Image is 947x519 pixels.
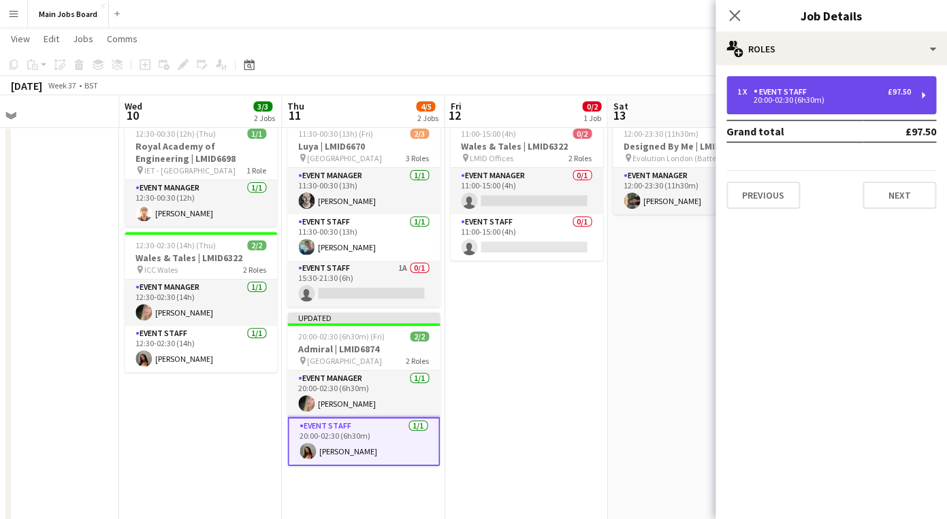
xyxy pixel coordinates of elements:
button: Next [863,182,936,209]
span: Fri [450,100,461,112]
div: 20:00-02:30 (6h30m) [737,97,911,103]
app-job-card: 12:30-02:30 (14h) (Thu)2/2Wales & Tales | LMID6322 ICC Wales2 RolesEvent Manager1/112:30-02:30 (1... [125,232,277,372]
span: LMID Offices [470,153,513,163]
span: 12:30-02:30 (14h) (Thu) [135,240,216,250]
span: 2 Roles [568,153,592,163]
button: Main Jobs Board [28,1,109,27]
span: 11:30-00:30 (13h) (Fri) [298,129,373,139]
span: 13 [611,107,628,123]
app-card-role: Event Staff1/111:30-00:30 (13h)[PERSON_NAME] [287,214,440,261]
span: 0/2 [582,101,601,112]
span: 1 Role [246,165,266,175]
div: Roles [716,33,947,65]
h3: Luya | LMID6670 [287,140,440,152]
span: Edit [44,33,59,45]
h3: Wales & Tales | LMID6322 [450,140,603,152]
span: 3/3 [253,101,272,112]
h3: Wales & Tales | LMID6322 [125,252,277,264]
span: 4/5 [416,101,435,112]
a: View [5,30,35,48]
span: 2 Roles [406,356,429,366]
h3: Job Details [716,7,947,24]
app-card-role: Event Manager1/112:00-23:30 (11h30m)[PERSON_NAME] [613,168,765,214]
div: £97.50 [888,87,911,97]
span: Evolution London (Battersea) [632,153,734,163]
span: Sat [613,100,628,112]
div: Event Staff [754,87,812,97]
span: 11:00-15:00 (4h) [461,129,516,139]
span: Comms [107,33,138,45]
app-card-role: Event Staff1/112:30-02:30 (14h)[PERSON_NAME] [125,326,277,372]
span: 12:00-23:30 (11h30m) [624,129,699,139]
app-job-card: 12:00-23:30 (11h30m)1/1Designed By Me | LMID6571 Evolution London (Battersea)1 RoleEvent Manager1... [613,120,765,214]
button: Previous [726,182,800,209]
div: 2 Jobs [417,113,438,123]
span: 10 [123,107,142,123]
a: Jobs [67,30,99,48]
span: View [11,33,30,45]
app-card-role: Event Manager1/111:30-00:30 (13h)[PERSON_NAME] [287,168,440,214]
td: Grand total [726,120,863,142]
span: 12 [448,107,461,123]
span: 3 Roles [406,153,429,163]
span: Jobs [73,33,93,45]
span: 2/2 [410,331,429,341]
div: Updated [287,312,440,323]
span: [GEOGRAPHIC_DATA] [307,356,382,366]
app-card-role: Event Manager1/112:30-02:30 (14h)[PERSON_NAME] [125,280,277,326]
span: Thu [287,100,304,112]
app-card-role: Event Manager0/111:00-15:00 (4h) [450,168,603,214]
span: 12:30-00:30 (12h) (Thu) [135,129,216,139]
div: 2 Jobs [254,113,275,123]
span: 11 [285,107,304,123]
td: £97.50 [863,120,936,142]
span: ICC Wales [144,265,178,275]
span: 1/1 [247,129,266,139]
span: 2/3 [410,129,429,139]
app-job-card: 11:00-15:00 (4h)0/2Wales & Tales | LMID6322 LMID Offices2 RolesEvent Manager0/111:00-15:00 (4h) E... [450,120,603,261]
app-card-role: Event Staff0/111:00-15:00 (4h) [450,214,603,261]
app-job-card: 11:30-00:30 (13h) (Fri)2/3Luya | LMID6670 [GEOGRAPHIC_DATA]3 RolesEvent Manager1/111:30-00:30 (13... [287,120,440,307]
app-job-card: 12:30-00:30 (12h) (Thu)1/1Royal Academy of Engineering | LMID6698 IET - [GEOGRAPHIC_DATA]1 RoleEv... [125,120,277,227]
span: IET - [GEOGRAPHIC_DATA] [144,165,236,175]
span: 2/2 [247,240,266,250]
h3: Admiral | LMID6874 [287,343,440,355]
span: 0/2 [573,129,592,139]
a: Comms [101,30,143,48]
app-job-card: Updated20:00-02:30 (6h30m) (Fri)2/2Admiral | LMID6874 [GEOGRAPHIC_DATA]2 RolesEvent Manager1/120:... [287,312,440,466]
h3: Royal Academy of Engineering | LMID6698 [125,140,277,165]
div: 1 x [737,87,754,97]
span: Wed [125,100,142,112]
a: Edit [38,30,65,48]
div: [DATE] [11,79,42,93]
h3: Designed By Me | LMID6571 [613,140,765,152]
span: Week 37 [45,80,79,90]
app-card-role: Event Staff1A0/115:30-21:30 (6h) [287,261,440,307]
span: 20:00-02:30 (6h30m) (Fri) [298,331,385,341]
app-card-role: Event Manager1/112:30-00:30 (12h)[PERSON_NAME] [125,180,277,227]
div: BST [84,80,98,90]
app-card-role: Event Manager1/120:00-02:30 (6h30m)[PERSON_NAME] [287,371,440,417]
app-card-role: Event Staff1/120:00-02:30 (6h30m)[PERSON_NAME] [287,417,440,466]
div: 1 Job [583,113,600,123]
span: [GEOGRAPHIC_DATA] [307,153,382,163]
span: 2 Roles [243,265,266,275]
